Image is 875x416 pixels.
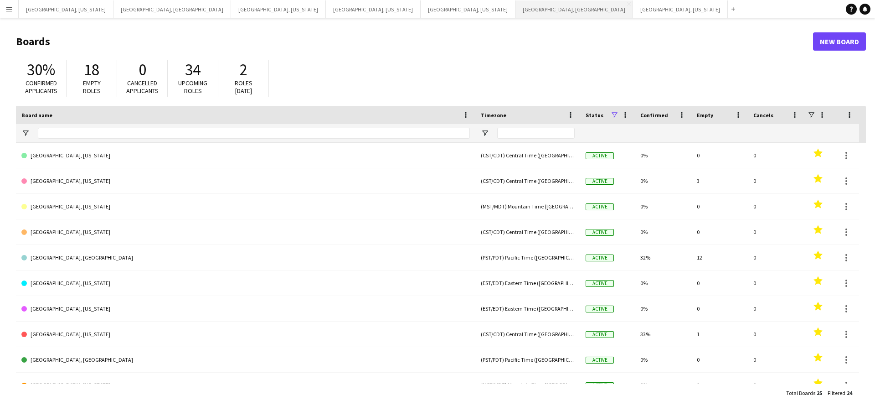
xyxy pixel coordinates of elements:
[635,373,691,398] div: 0%
[635,347,691,372] div: 0%
[817,390,822,396] span: 25
[635,194,691,219] div: 0%
[84,60,99,80] span: 18
[21,270,470,296] a: [GEOGRAPHIC_DATA], [US_STATE]
[697,112,713,119] span: Empty
[586,280,614,287] span: Active
[21,347,470,373] a: [GEOGRAPHIC_DATA], [GEOGRAPHIC_DATA]
[475,322,580,347] div: (CST/CDT) Central Time ([GEOGRAPHIC_DATA] & [GEOGRAPHIC_DATA])
[691,373,748,398] div: 1
[753,112,773,119] span: Cancels
[691,143,748,168] div: 0
[748,245,804,270] div: 0
[748,373,804,398] div: 0
[21,168,470,194] a: [GEOGRAPHIC_DATA], [US_STATE]
[691,322,748,347] div: 1
[586,357,614,364] span: Active
[475,143,580,168] div: (CST/CDT) Central Time ([GEOGRAPHIC_DATA] & [GEOGRAPHIC_DATA])
[178,79,207,95] span: Upcoming roles
[635,219,691,244] div: 0%
[21,219,470,245] a: [GEOGRAPHIC_DATA], [US_STATE]
[235,79,252,95] span: Roles [DATE]
[475,296,580,321] div: (EST/EDT) Eastern Time ([GEOGRAPHIC_DATA] & [GEOGRAPHIC_DATA])
[586,382,614,389] span: Active
[38,128,470,139] input: Board name Filter Input
[748,143,804,168] div: 0
[586,331,614,338] span: Active
[586,229,614,236] span: Active
[748,322,804,347] div: 0
[475,194,580,219] div: (MST/MDT) Mountain Time ([GEOGRAPHIC_DATA] & [GEOGRAPHIC_DATA])
[21,322,470,347] a: [GEOGRAPHIC_DATA], [US_STATE]
[748,270,804,296] div: 0
[635,168,691,193] div: 0%
[139,60,146,80] span: 0
[813,32,866,51] a: New Board
[748,347,804,372] div: 0
[748,219,804,244] div: 0
[515,0,633,18] button: [GEOGRAPHIC_DATA], [GEOGRAPHIC_DATA]
[19,0,113,18] button: [GEOGRAPHIC_DATA], [US_STATE]
[475,270,580,296] div: (EST/EDT) Eastern Time ([GEOGRAPHIC_DATA] & [GEOGRAPHIC_DATA])
[185,60,201,80] span: 34
[828,390,845,396] span: Filtered
[635,143,691,168] div: 0%
[691,347,748,372] div: 0
[113,0,231,18] button: [GEOGRAPHIC_DATA], [GEOGRAPHIC_DATA]
[83,79,101,95] span: Empty roles
[828,384,852,402] div: :
[475,373,580,398] div: (MST/MDT) Mountain Time ([GEOGRAPHIC_DATA] & [GEOGRAPHIC_DATA])
[421,0,515,18] button: [GEOGRAPHIC_DATA], [US_STATE]
[691,194,748,219] div: 0
[586,203,614,210] span: Active
[21,112,52,119] span: Board name
[326,0,421,18] button: [GEOGRAPHIC_DATA], [US_STATE]
[231,0,326,18] button: [GEOGRAPHIC_DATA], [US_STATE]
[21,373,470,398] a: [GEOGRAPHIC_DATA], [US_STATE]
[748,296,804,321] div: 0
[475,245,580,270] div: (PST/PDT) Pacific Time ([GEOGRAPHIC_DATA] & [GEOGRAPHIC_DATA])
[847,390,852,396] span: 24
[748,194,804,219] div: 0
[635,270,691,296] div: 0%
[497,128,575,139] input: Timezone Filter Input
[16,35,813,48] h1: Boards
[475,347,580,372] div: (PST/PDT) Pacific Time ([GEOGRAPHIC_DATA] & [GEOGRAPHIC_DATA])
[475,219,580,244] div: (CST/CDT) Central Time ([GEOGRAPHIC_DATA] & [GEOGRAPHIC_DATA])
[586,152,614,159] span: Active
[633,0,728,18] button: [GEOGRAPHIC_DATA], [US_STATE]
[475,168,580,193] div: (CST/CDT) Central Time ([GEOGRAPHIC_DATA] & [GEOGRAPHIC_DATA])
[691,168,748,193] div: 3
[691,296,748,321] div: 0
[27,60,55,80] span: 30%
[586,178,614,185] span: Active
[21,245,470,270] a: [GEOGRAPHIC_DATA], [GEOGRAPHIC_DATA]
[21,129,30,137] button: Open Filter Menu
[635,296,691,321] div: 0%
[640,112,668,119] span: Confirmed
[691,245,748,270] div: 12
[691,219,748,244] div: 0
[25,79,57,95] span: Confirmed applicants
[481,129,489,137] button: Open Filter Menu
[126,79,159,95] span: Cancelled applicants
[586,112,603,119] span: Status
[786,384,822,402] div: :
[586,306,614,312] span: Active
[481,112,506,119] span: Timezone
[635,245,691,270] div: 32%
[635,322,691,347] div: 33%
[691,270,748,296] div: 0
[21,194,470,219] a: [GEOGRAPHIC_DATA], [US_STATE]
[786,390,815,396] span: Total Boards
[586,255,614,261] span: Active
[21,143,470,168] a: [GEOGRAPHIC_DATA], [US_STATE]
[240,60,247,80] span: 2
[21,296,470,322] a: [GEOGRAPHIC_DATA], [US_STATE]
[748,168,804,193] div: 0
